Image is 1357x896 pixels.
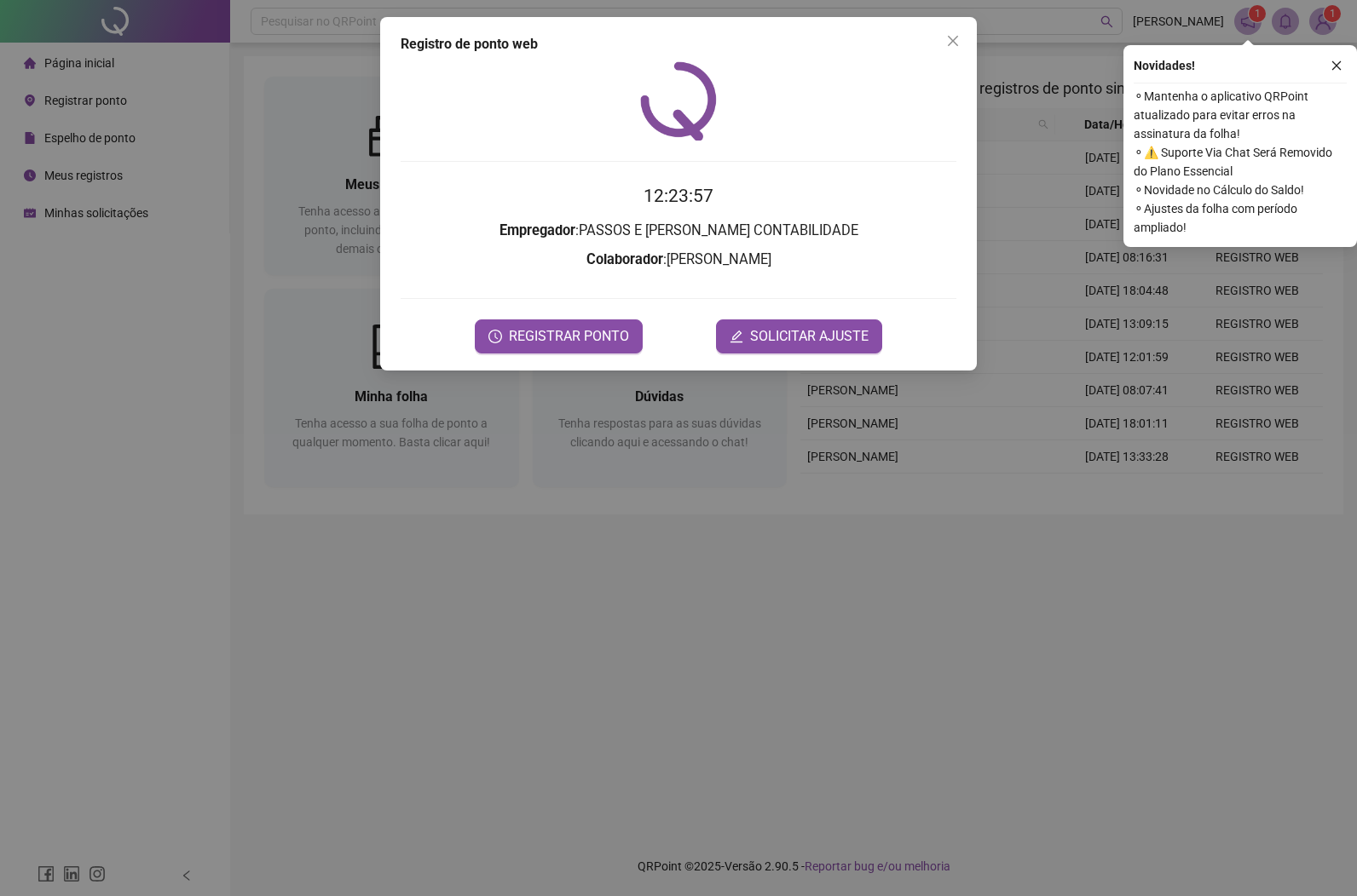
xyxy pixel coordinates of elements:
[1134,181,1347,199] span: ⚬ Novidade no Cálculo do Saldo!
[716,319,882,353] button: editSOLICITAR AJUSTE
[509,326,629,347] span: REGISTRAR PONTO
[1134,199,1347,237] span: ⚬ Ajustes da folha com período ampliado!
[401,220,956,242] h3: : PASSOS E [PERSON_NAME] CONTABILIDADE
[730,330,743,343] span: edit
[475,319,643,353] button: REGISTRAR PONTO
[946,34,960,48] span: close
[939,27,967,55] button: Close
[750,326,869,347] span: SOLICITAR AJUSTE
[488,330,502,343] span: clock-circle
[499,222,575,238] strong: Empregador
[644,186,713,206] time: 12:23:57
[1134,87,1347,143] span: ⚬ Mantenha o aplicativo QRPoint atualizado para evitar erros na assinatura da folha!
[1134,143,1347,181] span: ⚬ ⚠️ Suporte Via Chat Será Removido do Plano Essencial
[1331,60,1343,72] span: close
[586,251,663,267] strong: Colaborador
[401,34,956,55] div: Registro de ponto web
[401,249,956,271] h3: : [PERSON_NAME]
[640,61,717,141] img: QRPoint
[1134,56,1195,75] span: Novidades !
